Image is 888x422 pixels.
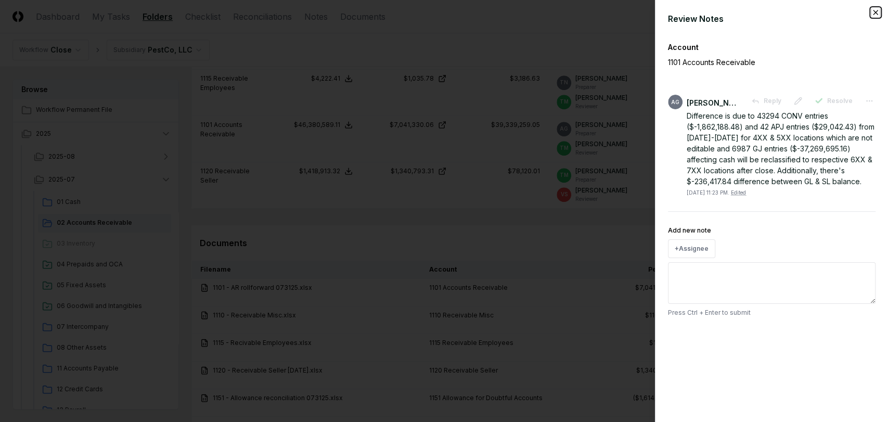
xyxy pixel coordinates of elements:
span: Resolve [827,96,853,106]
button: Reply [745,92,788,110]
button: +Assignee [668,239,715,258]
div: Difference is due to 43294 CONV entries ($-1,862,188.48) and 42 APJ entries ($29,042.43) from [DA... [687,110,876,187]
button: Resolve [808,92,859,110]
p: Press Ctrl + Enter to submit [668,308,876,317]
label: Add new note [668,226,711,234]
span: AG [671,98,679,106]
span: Edited [731,189,746,196]
div: [PERSON_NAME] [687,97,739,108]
div: Account [668,42,876,53]
p: 1101 Accounts Receivable [668,57,840,68]
div: Review Notes [668,12,876,25]
div: [DATE] 11:23 PM . [687,189,746,197]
